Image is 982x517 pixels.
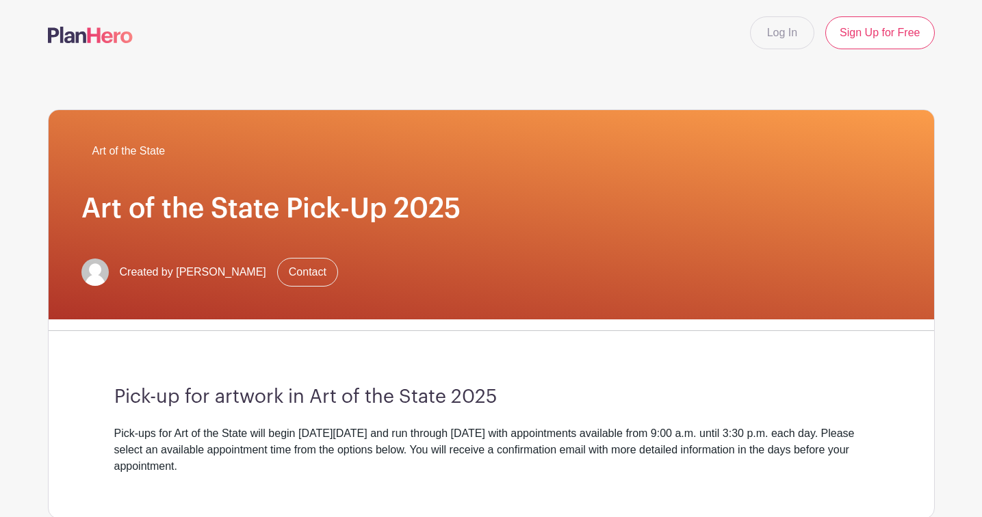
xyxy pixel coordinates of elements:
h3: Pick-up for artwork in Art of the State 2025 [114,386,868,409]
img: logo-507f7623f17ff9eddc593b1ce0a138ce2505c220e1c5a4e2b4648c50719b7d32.svg [48,27,133,43]
h1: Art of the State Pick-Up 2025 [81,192,901,225]
a: Contact [277,258,338,287]
span: Created by [PERSON_NAME] [120,264,266,280]
img: default-ce2991bfa6775e67f084385cd625a349d9dcbb7a52a09fb2fda1e96e2d18dcdb.png [81,258,109,286]
a: Log In [750,16,814,49]
span: Art of the State [92,143,166,159]
a: Sign Up for Free [825,16,934,49]
div: Pick-ups for Art of the State will begin [DATE][DATE] and run through [DATE] with appointments av... [114,425,868,475]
